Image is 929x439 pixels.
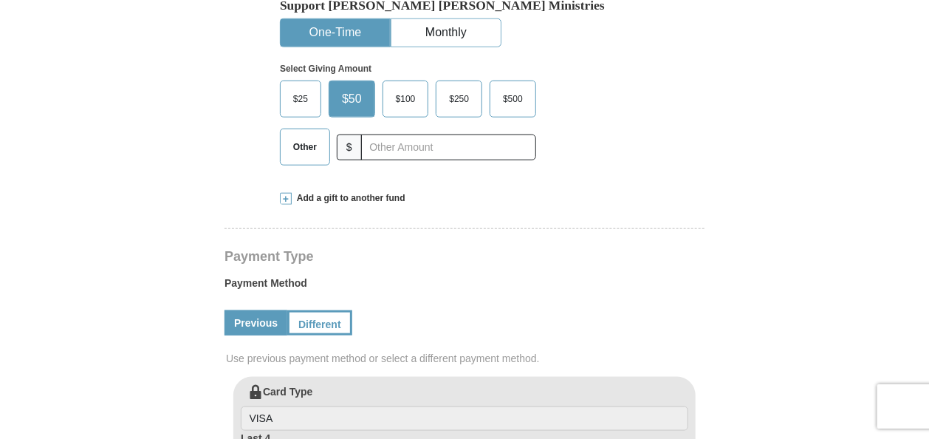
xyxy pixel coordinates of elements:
h4: Payment Type [224,251,705,262]
span: $25 [286,88,315,110]
label: Payment Method [224,276,705,298]
span: Use previous payment method or select a different payment method. [226,351,706,366]
span: $100 [388,88,423,110]
input: Other Amount [361,135,536,160]
span: $250 [442,88,476,110]
span: Add a gift to another fund [292,192,405,205]
a: Previous [224,310,287,336]
button: One-Time [281,19,390,47]
span: $50 [335,88,369,110]
label: Card Type [241,384,688,432]
input: Card Type [241,406,688,432]
span: $ [337,135,362,160]
a: Different [287,310,352,336]
span: Other [286,136,324,158]
span: $500 [496,88,530,110]
strong: Select Giving Amount [280,64,371,74]
button: Monthly [391,19,501,47]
